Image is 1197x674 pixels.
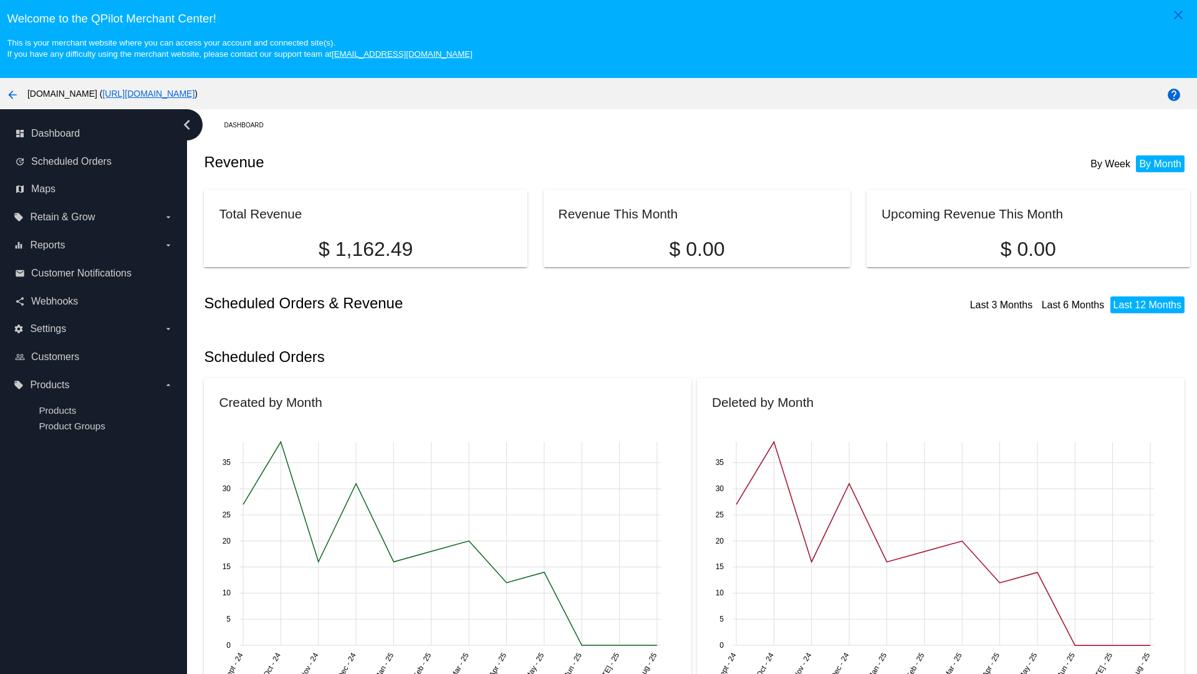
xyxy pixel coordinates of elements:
span: Settings [30,323,66,335]
mat-icon: help [1166,87,1181,102]
a: Dashboard [224,115,274,135]
i: chevron_left [177,115,197,135]
h3: Welcome to the QPilot Merchant Center! [7,12,1190,26]
a: share Webhooks [15,291,173,311]
text: 10 [223,589,231,597]
a: Product Groups [39,421,105,431]
i: share [15,296,25,306]
mat-icon: close [1171,7,1186,22]
a: Last 3 Months [970,300,1033,310]
i: arrow_drop_down [163,240,173,250]
li: By Month [1136,155,1185,172]
h2: Total Revenue [219,207,302,221]
h2: Revenue [204,154,697,171]
a: dashboard Dashboard [15,124,173,144]
h2: Scheduled Orders [204,348,697,366]
span: Customer Notifications [31,268,132,279]
h2: Deleted by Month [712,395,814,409]
i: people_outline [15,352,25,362]
i: update [15,157,25,167]
p: $ 0.00 [882,238,1175,261]
i: local_offer [14,380,24,390]
a: update Scheduled Orders [15,152,173,172]
a: Products [39,405,76,416]
span: Customers [31,351,79,363]
i: arrow_drop_down [163,380,173,390]
span: Webhooks [31,296,78,307]
a: Last 6 Months [1042,300,1105,310]
h2: Created by Month [219,395,322,409]
h2: Scheduled Orders & Revenue [204,295,697,312]
span: Reports [30,240,65,251]
text: 5 [719,615,724,623]
text: 20 [223,537,231,545]
i: dashboard [15,129,25,139]
span: Scheduled Orders [31,156,112,167]
a: [EMAIL_ADDRESS][DOMAIN_NAME] [332,49,473,59]
a: people_outline Customers [15,347,173,367]
text: 15 [223,562,231,571]
span: Maps [31,183,55,195]
span: Retain & Grow [30,212,95,223]
small: This is your merchant website where you can access your account and connected site(s). If you hav... [7,38,472,59]
mat-icon: arrow_back [5,87,20,102]
text: 20 [716,537,724,545]
p: $ 0.00 [559,238,836,261]
i: equalizer [14,240,24,250]
p: $ 1,162.49 [219,238,512,261]
text: 30 [223,484,231,493]
text: 15 [716,562,724,571]
a: email Customer Notifications [15,263,173,283]
i: settings [14,324,24,334]
text: 0 [719,641,724,650]
text: 25 [223,510,231,519]
a: Last 12 Months [1113,300,1181,310]
span: Dashboard [31,128,80,139]
li: By Week [1087,155,1133,172]
h2: Revenue This Month [559,207,678,221]
i: map [15,184,25,194]
text: 35 [223,458,231,467]
i: email [15,268,25,278]
a: [URL][DOMAIN_NAME] [102,89,195,99]
text: 30 [716,484,724,493]
i: local_offer [14,212,24,222]
text: 35 [716,458,724,467]
text: 5 [227,615,231,623]
span: [DOMAIN_NAME] ( ) [27,89,198,99]
i: arrow_drop_down [163,212,173,222]
h2: Upcoming Revenue This Month [882,207,1063,221]
text: 25 [716,510,724,519]
span: Products [30,379,69,391]
text: 10 [716,589,724,597]
text: 0 [227,641,231,650]
i: arrow_drop_down [163,324,173,334]
a: map Maps [15,179,173,199]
